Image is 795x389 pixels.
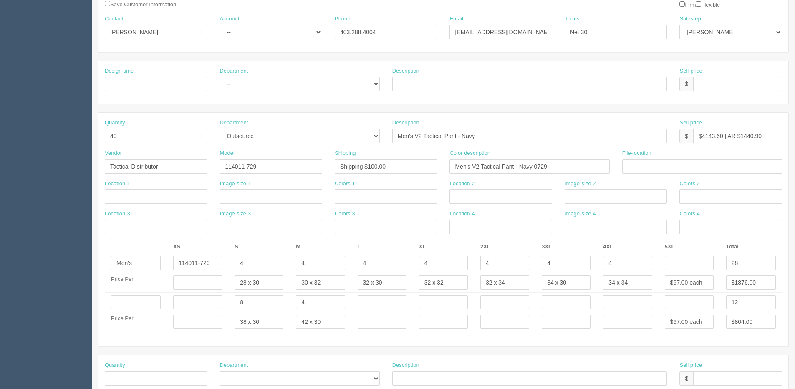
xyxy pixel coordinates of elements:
[474,240,535,253] th: 2XL
[335,180,355,188] label: Colors-1
[392,119,419,127] label: Description
[679,361,702,369] label: Sell price
[449,210,475,218] label: Location-4
[220,149,234,157] label: Model
[565,210,596,218] label: Image-size 4
[220,361,248,369] label: Department
[105,210,130,218] label: Location-3
[659,240,720,253] th: 5XL
[679,129,693,143] div: $
[679,77,693,91] div: $
[679,15,701,23] label: Salesrep
[720,240,782,253] th: Total
[679,371,693,386] div: $
[565,15,579,23] label: Terms
[228,240,290,253] th: S
[220,15,239,23] label: Account
[449,149,490,157] label: Color description
[597,240,658,253] th: 4XL
[392,361,419,369] label: Description
[290,240,351,253] th: M
[105,149,122,157] label: Vendor
[105,361,125,369] label: Quantity
[105,119,125,127] label: Quantity
[679,180,699,188] label: Colors 2
[105,312,167,332] td: Price Per
[105,180,130,188] label: Location-1
[335,15,351,23] label: Phone
[413,240,474,253] th: XL
[220,180,251,188] label: Image-size-1
[220,210,250,218] label: Image-size 3
[335,210,355,218] label: Colors 3
[679,210,699,218] label: Colors 4
[351,240,413,253] th: L
[622,149,651,157] label: File-location
[220,67,248,75] label: Department
[535,240,597,253] th: 3XL
[392,67,419,75] label: Description
[220,119,248,127] label: Department
[679,67,702,75] label: Sell-price
[449,180,475,188] label: Location-2
[105,67,134,75] label: Design-time
[679,119,702,127] label: Sell price
[335,149,356,157] label: Shipping
[105,273,167,293] td: Price Per
[449,15,463,23] label: Email
[167,240,228,253] th: XS
[105,15,124,23] label: Contact
[565,180,596,188] label: Image-size 2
